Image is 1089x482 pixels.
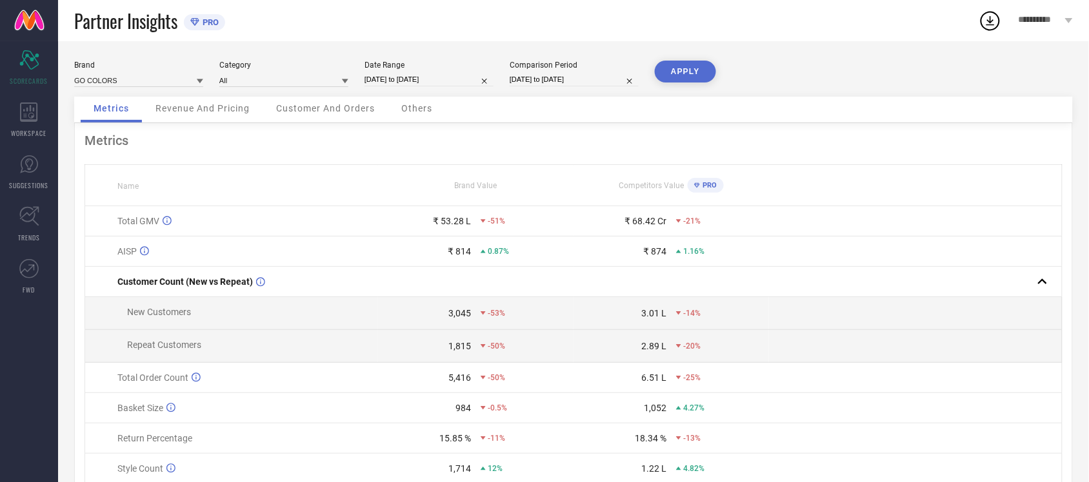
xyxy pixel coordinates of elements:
[117,276,253,287] span: Customer Count (New vs Repeat)
[510,73,639,86] input: Select comparison period
[635,433,666,443] div: 18.34 %
[74,8,177,34] span: Partner Insights
[624,216,666,226] div: ₹ 68.42 Cr
[683,342,701,351] span: -20%
[683,217,701,226] span: -21%
[117,403,163,413] span: Basket Size
[641,341,666,351] div: 2.89 L
[510,61,639,70] div: Comparison Period
[117,433,192,443] span: Return Percentage
[488,373,505,382] span: -50%
[439,433,471,443] div: 15.85 %
[448,463,471,474] div: 1,714
[276,103,375,113] span: Customer And Orders
[683,247,704,256] span: 1.16%
[10,180,49,190] span: SUGGESTIONS
[455,403,471,413] div: 984
[641,308,666,318] div: 3.01 L
[488,464,503,473] span: 12%
[683,434,701,443] span: -13%
[641,372,666,383] div: 6.51 L
[644,403,666,413] div: 1,052
[433,216,471,226] div: ₹ 53.28 L
[641,463,666,474] div: 1.22 L
[700,181,717,189] span: PRO
[448,341,471,351] div: 1,815
[94,103,129,113] span: Metrics
[619,181,684,190] span: Competitors Value
[455,181,497,190] span: Brand Value
[448,372,471,383] div: 5,416
[488,403,507,412] span: -0.5%
[488,309,505,318] span: -53%
[117,216,159,226] span: Total GMV
[683,464,704,473] span: 4.82%
[85,133,1063,148] div: Metrics
[117,182,139,191] span: Name
[488,217,505,226] span: -51%
[683,309,701,318] span: -14%
[219,61,348,70] div: Category
[365,61,494,70] div: Date Range
[23,285,35,294] span: FWD
[12,128,47,138] span: WORKSPACE
[448,246,471,256] div: ₹ 814
[683,403,704,412] span: 4.27%
[488,434,505,443] span: -11%
[155,103,250,113] span: Revenue And Pricing
[117,246,137,256] span: AISP
[10,76,48,86] span: SCORECARDS
[401,103,432,113] span: Others
[488,342,505,351] span: -50%
[488,247,509,256] span: 0.87%
[199,17,219,27] span: PRO
[655,61,716,82] button: APPLY
[979,9,1002,32] div: Open download list
[117,372,188,383] span: Total Order Count
[448,308,471,318] div: 3,045
[127,307,191,317] span: New Customers
[117,463,163,474] span: Style Count
[127,340,201,350] span: Repeat Customers
[74,61,203,70] div: Brand
[365,73,494,86] input: Select date range
[683,373,701,382] span: -25%
[643,246,666,256] div: ₹ 874
[18,233,40,242] span: TRENDS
